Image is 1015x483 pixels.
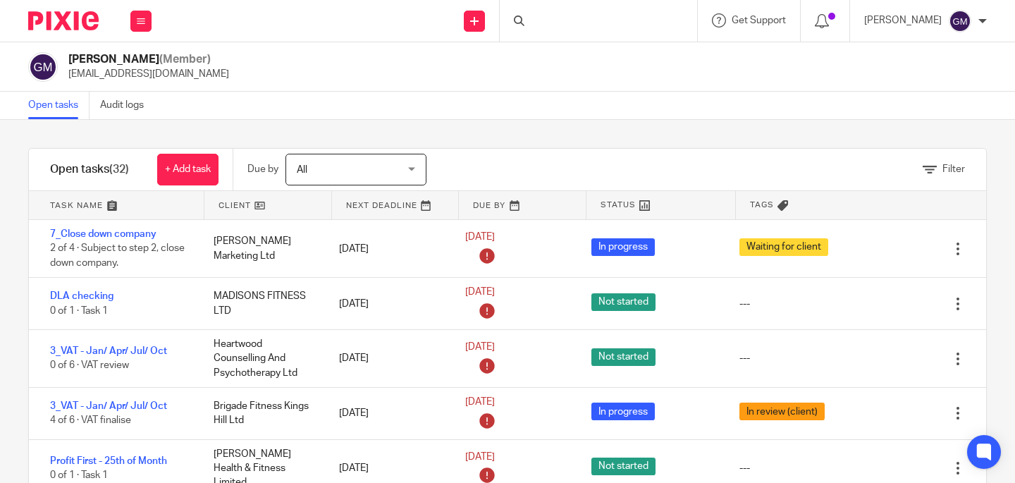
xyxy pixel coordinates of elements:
[591,348,656,366] span: Not started
[591,238,655,256] span: In progress
[325,344,451,372] div: [DATE]
[68,67,229,81] p: [EMAIL_ADDRESS][DOMAIN_NAME]
[325,290,451,318] div: [DATE]
[739,461,750,475] div: ---
[942,164,965,174] span: Filter
[50,306,108,316] span: 0 of 1 · Task 1
[28,52,58,82] img: svg%3E
[601,199,636,211] span: Status
[739,403,825,420] span: In review (client)
[739,297,750,311] div: ---
[199,330,326,387] div: Heartwood Counselling And Psychotherapy Ltd
[739,351,750,365] div: ---
[325,454,451,482] div: [DATE]
[247,162,278,176] p: Due by
[50,470,108,480] span: 0 of 1 · Task 1
[199,282,326,325] div: MADISONS FITNESS LTD
[325,235,451,263] div: [DATE]
[297,165,307,175] span: All
[465,288,495,298] span: [DATE]
[50,244,185,269] span: 2 of 4 · Subject to step 2, close down company.
[465,233,495,243] span: [DATE]
[50,401,167,411] a: 3_VAT - Jan/ Apr/ Jul/ Oct
[465,342,495,352] span: [DATE]
[50,291,113,301] a: DLA checking
[739,238,828,256] span: Waiting for client
[50,346,167,356] a: 3_VAT - Jan/ Apr/ Jul/ Oct
[50,415,131,425] span: 4 of 6 · VAT finalise
[50,162,129,177] h1: Open tasks
[199,227,326,270] div: [PERSON_NAME] Marketing Ltd
[199,392,326,435] div: Brigade Fitness Kings Hill Ltd
[159,54,211,65] span: (Member)
[591,458,656,475] span: Not started
[949,10,971,32] img: svg%3E
[157,154,219,185] a: + Add task
[100,92,154,119] a: Audit logs
[28,92,90,119] a: Open tasks
[732,16,786,25] span: Get Support
[465,397,495,407] span: [DATE]
[28,11,99,30] img: Pixie
[465,452,495,462] span: [DATE]
[50,456,167,466] a: Profit First - 25th of Month
[864,13,942,27] p: [PERSON_NAME]
[50,229,156,239] a: 7_Close down company
[109,164,129,175] span: (32)
[325,399,451,427] div: [DATE]
[591,293,656,311] span: Not started
[750,199,774,211] span: Tags
[68,52,229,67] h2: [PERSON_NAME]
[50,361,129,371] span: 0 of 6 · VAT review
[591,403,655,420] span: In progress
